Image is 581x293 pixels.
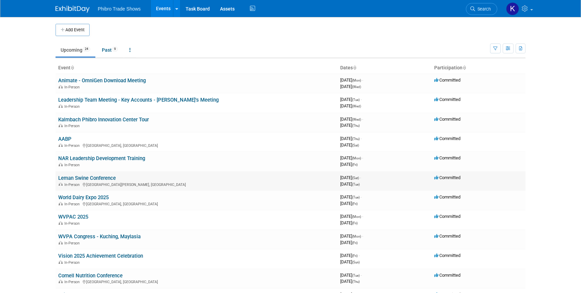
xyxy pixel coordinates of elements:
span: In-Person [64,163,82,167]
span: - [361,136,362,141]
span: (Fri) [352,241,358,245]
span: - [359,253,360,258]
span: (Tue) [352,98,360,102]
th: Dates [337,62,431,74]
a: Kalmbach Phibro Innovation Center Tour [58,117,149,123]
a: Search [466,3,497,15]
span: Committed [434,194,460,200]
th: Event [56,62,337,74]
span: [DATE] [340,175,361,180]
span: Phibro Trade Shows [98,6,141,12]
span: In-Person [64,143,82,148]
span: In-Person [64,104,82,109]
span: Committed [434,97,460,102]
span: - [362,77,363,83]
span: (Sat) [352,176,359,180]
span: - [362,214,363,219]
span: Committed [434,214,460,219]
span: [DATE] [340,103,361,108]
a: Leman Swine Conference [58,175,116,181]
th: Participation [431,62,525,74]
span: (Thu) [352,124,360,127]
span: Committed [434,234,460,239]
span: Search [475,6,491,12]
img: In-Person Event [59,280,63,283]
span: In-Person [64,85,82,89]
a: Sort by Participation Type [462,65,466,70]
span: In-Person [64,124,82,128]
span: - [362,234,363,239]
a: AABP [58,136,72,142]
a: Past9 [97,44,123,56]
img: In-Person Event [59,104,63,108]
span: Committed [434,136,460,141]
span: [DATE] [340,84,361,89]
span: (Mon) [352,156,361,160]
span: [DATE] [340,77,363,83]
span: [DATE] [340,123,360,128]
span: [DATE] [340,234,363,239]
span: (Wed) [352,104,361,108]
span: In-Person [64,260,82,265]
span: (Thu) [352,280,360,283]
span: [DATE] [340,259,360,264]
div: [GEOGRAPHIC_DATA], [GEOGRAPHIC_DATA] [58,142,335,148]
img: In-Person Event [59,183,63,186]
a: Cornell Nutrition Conference [58,273,123,279]
span: [DATE] [340,201,358,206]
span: (Mon) [352,235,361,238]
span: [DATE] [340,279,360,284]
span: [DATE] [340,117,363,122]
button: Add Event [56,24,90,36]
img: In-Person Event [59,124,63,127]
span: Committed [434,155,460,160]
span: [DATE] [340,253,360,258]
span: (Sat) [352,143,359,147]
a: WVPAC 2025 [58,214,88,220]
div: [GEOGRAPHIC_DATA], [GEOGRAPHIC_DATA] [58,279,335,284]
span: [DATE] [340,97,362,102]
span: [DATE] [340,240,358,245]
a: World Dairy Expo 2025 [58,194,109,201]
a: Leadership Team Meeting - Key Accounts - [PERSON_NAME]'s Meeting [58,97,219,103]
span: (Fri) [352,202,358,206]
span: - [361,273,362,278]
span: (Fri) [352,254,358,258]
a: Vision 2025 Achievement Celebration [58,253,143,259]
span: - [362,155,363,160]
span: 9 [112,47,118,52]
span: [DATE] [340,162,358,167]
span: [DATE] [340,194,362,200]
span: [DATE] [340,155,363,160]
span: (Tue) [352,274,360,277]
span: In-Person [64,202,82,206]
a: Sort by Start Date [353,65,356,70]
span: Committed [434,77,460,83]
span: [DATE] [340,182,360,187]
img: In-Person Event [59,241,63,244]
span: [DATE] [340,214,363,219]
span: In-Person [64,221,82,226]
span: - [362,117,363,122]
span: [DATE] [340,273,362,278]
img: In-Person Event [59,260,63,264]
span: (Wed) [352,118,361,121]
span: (Thu) [352,137,360,141]
span: 24 [83,47,90,52]
img: ExhibitDay [56,6,90,13]
img: Karol Ehmen [506,2,519,15]
span: Committed [434,175,460,180]
span: [DATE] [340,220,358,225]
img: In-Person Event [59,202,63,205]
span: - [361,97,362,102]
span: [DATE] [340,136,362,141]
span: (Mon) [352,79,361,82]
span: - [361,194,362,200]
a: Animate - OmniGen Download Meeting [58,77,146,84]
span: (Wed) [352,85,361,89]
span: Committed [434,253,460,258]
span: In-Person [64,241,82,245]
span: - [360,175,361,180]
img: In-Person Event [59,85,63,88]
img: In-Person Event [59,163,63,166]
